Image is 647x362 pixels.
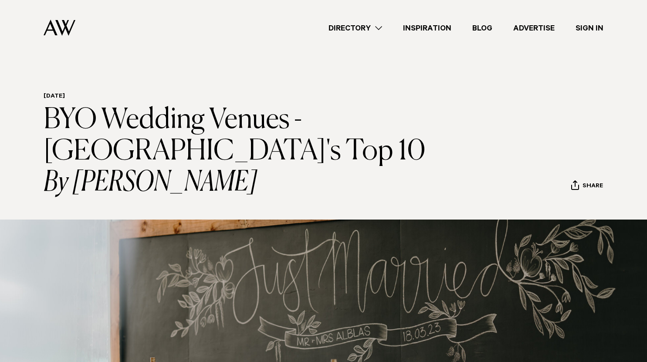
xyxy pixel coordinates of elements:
a: Inspiration [393,22,462,34]
a: Blog [462,22,503,34]
img: Auckland Weddings Logo [44,20,75,36]
a: Advertise [503,22,565,34]
a: Sign In [565,22,614,34]
span: Share [583,183,603,191]
i: By [PERSON_NAME] [44,167,447,199]
button: Share [571,180,603,193]
a: Directory [318,22,393,34]
h6: [DATE] [44,93,447,101]
h1: BYO Wedding Venues - [GEOGRAPHIC_DATA]'s Top 10 [44,105,447,199]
